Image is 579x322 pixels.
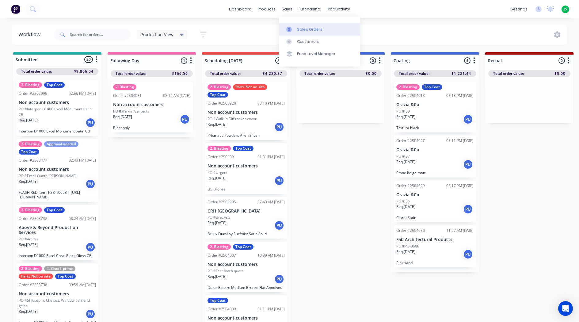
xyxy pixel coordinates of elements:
div: Order #2504013 [396,93,425,98]
p: Non account customers [208,262,285,267]
div: Order #250402903:17 PM [DATE]Grazia &CoPO #J86Req.[DATE]PUClaret Satin [394,181,476,223]
div: Top Coat [233,146,253,151]
div: productivity [323,5,353,14]
div: 2. BlastingParts Not on siteTop CoatOrder #250392003:10 PM [DATE]Non account customersPO #Walk in... [205,82,287,140]
span: $166.50 [172,71,188,76]
div: PU [180,114,190,124]
p: Claret Satin [396,215,474,220]
div: 2. BlastingTop CoatOrder #250299502:56 PM [DATE]Non account customersPO #Interpon D1000 Excel Mon... [16,80,98,136]
div: PU [274,274,284,284]
div: Order #250402703:11 PM [DATE]Grazia &CoPO #J87Req.[DATE]PUStone beige matt [394,136,476,178]
div: 2. Blasting [19,141,42,147]
span: Total order value: [399,71,429,76]
div: 02:56 PM [DATE] [69,91,96,96]
div: 10:39 AM [DATE] [257,253,285,258]
div: 11:27 AM [DATE] [446,228,474,233]
p: Req. [DATE] [396,204,415,209]
div: 2. Blasting [19,82,42,88]
span: Production View [140,31,173,38]
p: Dulux Electro Medium Bronze Flat Anodised [208,285,285,290]
div: Approval needed [44,141,78,147]
div: 09:59 AM [DATE] [69,282,96,288]
div: 2. Blasting [19,207,42,213]
div: 07:43 AM [DATE] [257,199,285,205]
p: PO #Arches [19,236,39,242]
div: 03:10 PM [DATE] [257,101,285,106]
span: $4,280.87 [263,71,282,76]
p: Req. [DATE] [208,122,227,127]
p: Non account customers [113,102,190,107]
div: settings [508,5,531,14]
div: 02:43 PM [DATE] [69,158,96,163]
p: Dulux Duralloy Surfmist Satin Solid [208,232,285,236]
div: 2. Blasting [208,244,231,250]
p: Req. [DATE] [19,309,38,314]
div: Top Coat [208,298,228,303]
p: PO #Urgent [208,170,227,175]
div: 2. Blasting [208,146,231,151]
span: Total order value: [210,71,241,76]
div: Order #250405011:27 AM [DATE]Fab Architectural ProductsPO #PO-8608Req.[DATE]PUPink sand [394,225,476,267]
p: Req. [DATE] [396,249,415,255]
div: PU [463,159,473,169]
p: PO #Interpon D1000 Excel Monument Satin CB [19,106,96,117]
div: PU [274,122,284,132]
div: 2. BlastingTop CoatOrder #250400710:39 AM [DATE]Non account customersPO #Test batch quoteReq.[DAT... [205,242,287,292]
div: PU [86,309,95,319]
p: Req. [DATE] [19,179,38,184]
span: JS [564,6,567,12]
div: Top Coat [233,244,253,250]
div: 2. BlastingTop CoatOrder #250401303:18 PM [DATE]Grazia &CoPO #J88Req.[DATE]PUTextura black [394,82,476,132]
a: dashboard [226,5,255,14]
div: PU [86,179,95,189]
p: PO #PO-8608 [396,243,419,249]
div: PU [463,114,473,124]
div: 2. BlastingOrder #250403108:12 AM [DATE]Non account customersPO #Walk in Car partsReq.[DATE]PUBla... [111,82,193,132]
div: 2. Blasting [208,84,231,90]
p: PO #J88 [396,109,410,114]
p: Non account customers [208,163,285,169]
p: CRH [GEOGRAPHIC_DATA] [208,209,285,214]
div: Order #2503995 [208,199,236,205]
p: Non account customers [208,316,285,321]
div: Sales Orders [297,27,322,32]
div: Order #250399507:43 AM [DATE]CRH [GEOGRAPHIC_DATA]PO #BracketsReq.[DATE]PUDulux Duralloy Surfmist... [205,197,287,239]
p: Textura black [396,125,474,130]
div: 4. Zinc/E-prime [44,266,75,271]
div: Top Coat [422,84,442,90]
p: Grazia &Co [396,102,474,107]
p: Req. [DATE] [19,117,38,123]
input: Search for orders... [70,29,131,41]
div: 2. BlastingApproval neededTop CoatOrder #250347702:43 PM [DATE]Non account customersPO #Email Quo... [16,139,98,202]
div: Order #2503732 [19,216,47,221]
a: Price Level Manager [279,48,360,60]
div: 08:12 AM [DATE] [163,93,190,98]
span: $9,806.04 [74,69,93,74]
p: PO #Email Quote [PERSON_NAME] [19,173,77,179]
span: $0.00 [554,71,566,76]
div: purchasing [295,5,323,14]
a: Sales Orders [279,23,360,35]
p: Req. [DATE] [396,114,415,120]
div: Order #2503477 [19,158,47,163]
p: Non account customers [208,110,285,115]
div: Top Coat [208,92,228,98]
div: 01:11 PM [DATE] [257,306,285,312]
div: Order #2503920 [208,101,236,106]
p: Req. [DATE] [208,220,227,226]
p: Interpon D1000 Excel Coral Black Gloss CB [19,253,96,258]
span: Total order value: [493,71,524,76]
p: PO #Test batch quote [208,268,244,274]
p: PO #J87 [396,154,410,159]
div: PU [86,118,95,128]
div: Order #2503991 [208,154,236,160]
span: Total order value: [116,71,146,76]
div: 03:18 PM [DATE] [446,93,474,98]
div: 2. BlastingTop CoatOrder #250399101:31 PM [DATE]Non account customersPO #UrgentReq.[DATE]PUUS Bronze [205,143,287,194]
div: PU [463,204,473,214]
div: 01:31 PM [DATE] [257,154,285,160]
div: Customers [297,39,319,44]
div: PU [274,220,284,230]
p: Req. [DATE] [208,175,227,181]
div: 2. Blasting [19,266,42,271]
